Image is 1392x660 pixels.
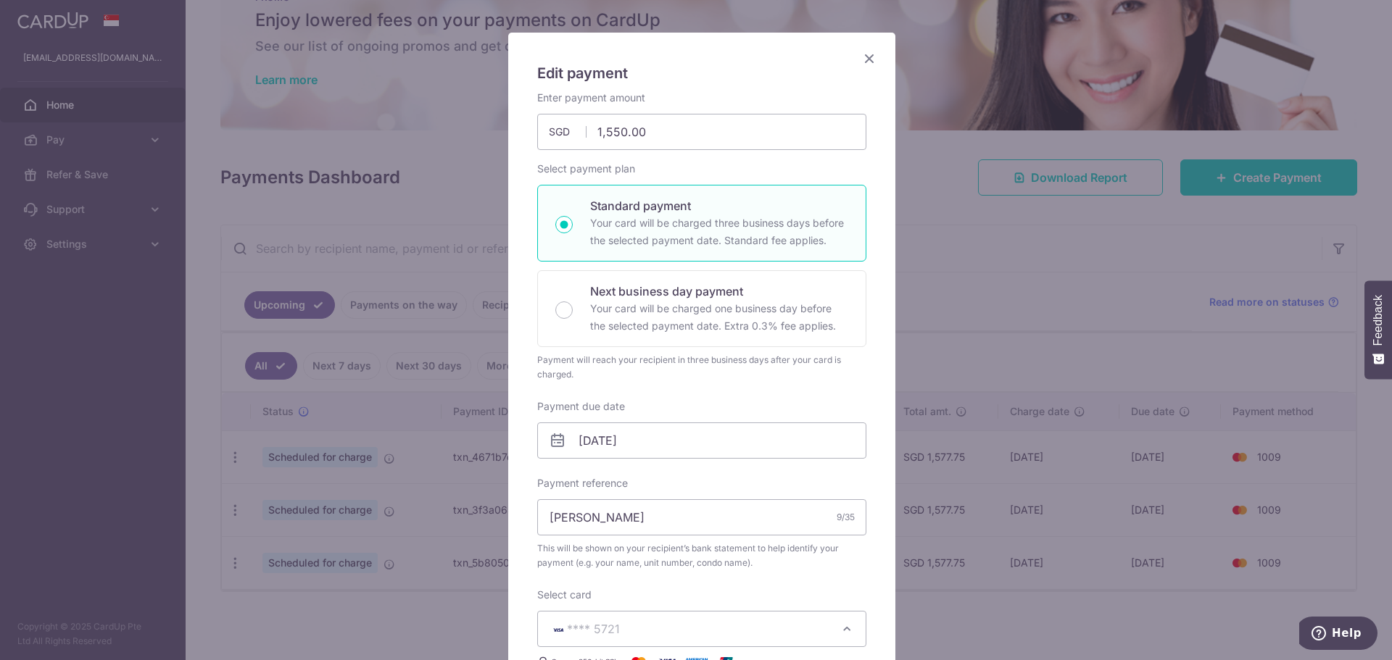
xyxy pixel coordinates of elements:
[861,50,878,67] button: Close
[590,197,848,214] p: Standard payment
[537,399,625,414] label: Payment due date
[537,91,645,105] label: Enter payment amount
[537,162,635,176] label: Select payment plan
[537,62,866,85] h5: Edit payment
[590,300,848,335] p: Your card will be charged one business day before the selected payment date. Extra 0.3% fee applies.
[537,588,592,602] label: Select card
[837,510,855,525] div: 9/35
[537,422,866,459] input: DD / MM / YYYY
[1364,280,1392,379] button: Feedback - Show survey
[549,125,587,139] span: SGD
[1299,617,1377,653] iframe: Opens a widget where you can find more information
[590,283,848,300] p: Next business day payment
[537,541,866,570] span: This will be shown on your recipient’s bank statement to help identify your payment (e.g. your na...
[537,476,628,490] label: Payment reference
[590,214,848,249] p: Your card will be charged three business days before the selected payment date. Standard fee appl...
[1372,295,1385,346] span: Feedback
[537,353,866,382] div: Payment will reach your recipient in three business days after your card is charged.
[537,114,866,150] input: 0.00
[550,625,567,635] img: VISA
